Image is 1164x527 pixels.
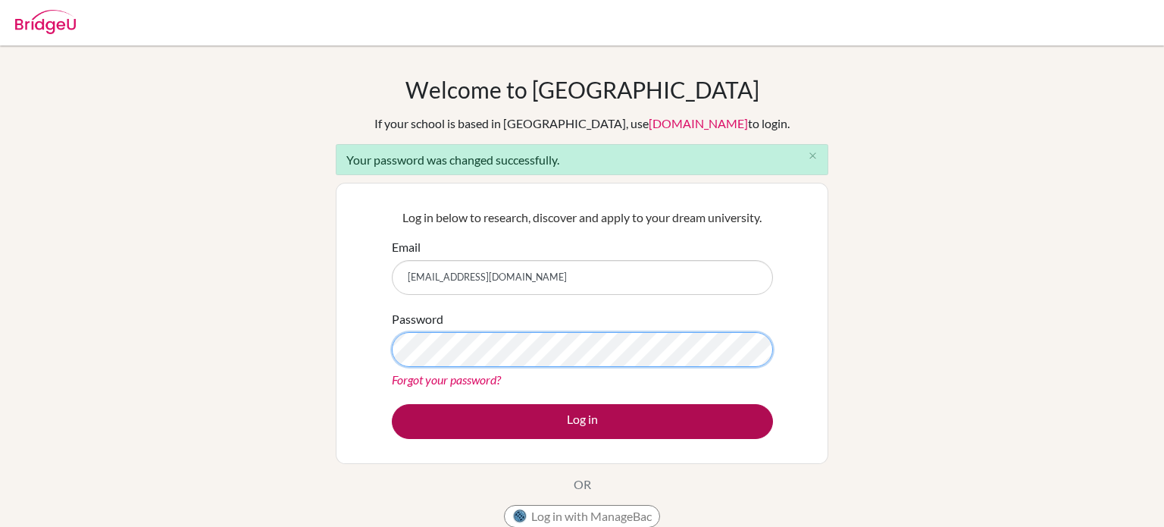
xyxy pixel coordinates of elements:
[797,145,828,168] button: Close
[392,310,443,328] label: Password
[392,372,501,387] a: Forgot your password?
[649,116,748,130] a: [DOMAIN_NAME]
[807,150,818,162] i: close
[392,404,773,439] button: Log in
[392,209,773,227] p: Log in below to research, discover and apply to your dream university.
[336,144,828,175] div: Your password was changed successfully.
[374,114,790,133] div: If your school is based in [GEOGRAPHIC_DATA], use to login.
[405,76,759,103] h1: Welcome to [GEOGRAPHIC_DATA]
[392,238,421,256] label: Email
[574,475,591,494] p: OR
[15,10,76,34] img: Bridge-U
